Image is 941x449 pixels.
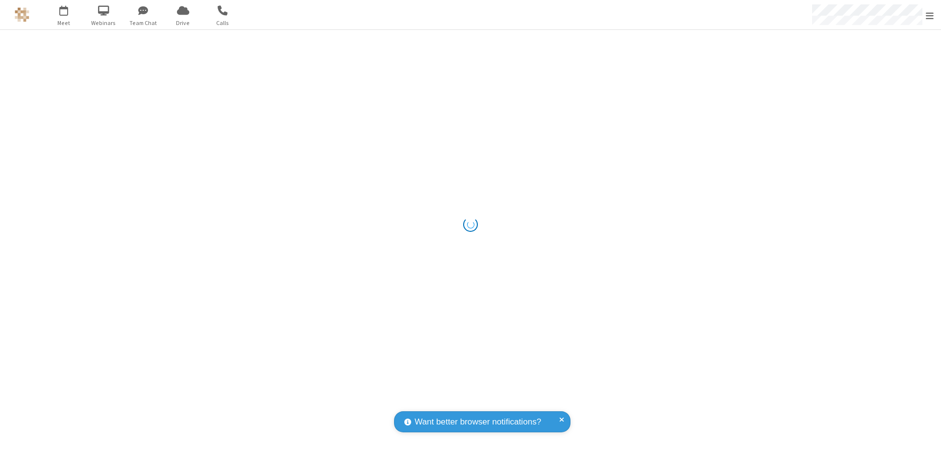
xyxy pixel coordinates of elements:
[165,19,201,27] span: Drive
[46,19,82,27] span: Meet
[125,19,162,27] span: Team Chat
[15,7,29,22] img: QA Selenium DO NOT DELETE OR CHANGE
[204,19,241,27] span: Calls
[415,416,541,428] span: Want better browser notifications?
[85,19,122,27] span: Webinars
